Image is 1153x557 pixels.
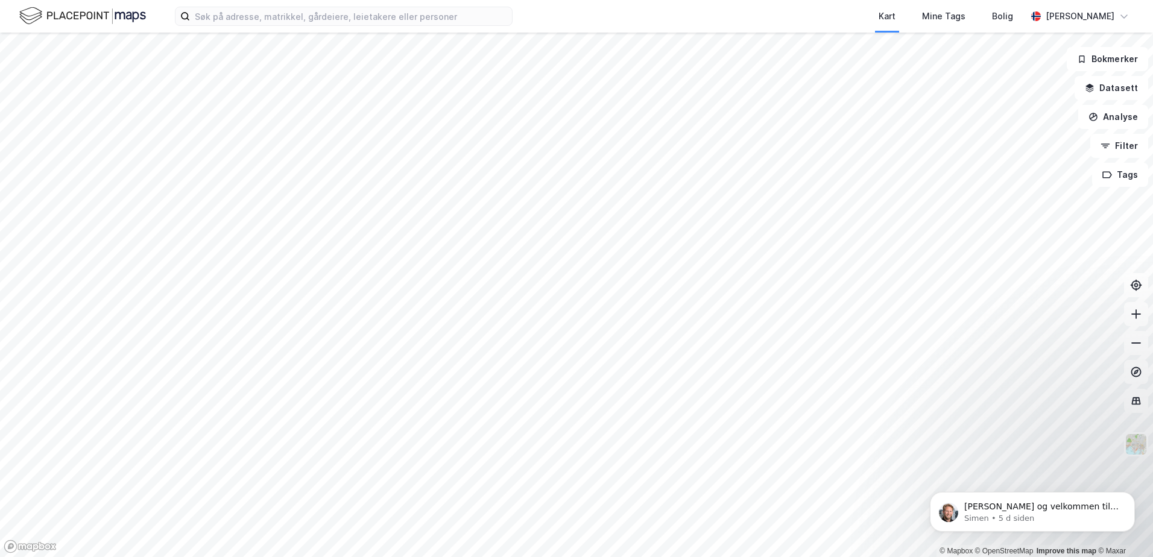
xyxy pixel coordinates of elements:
[1037,547,1096,555] a: Improve this map
[1067,47,1148,71] button: Bokmerker
[1092,163,1148,187] button: Tags
[4,540,57,553] a: Mapbox homepage
[1075,76,1148,100] button: Datasett
[922,9,965,24] div: Mine Tags
[1078,105,1148,129] button: Analyse
[992,9,1013,24] div: Bolig
[190,7,512,25] input: Søk på adresse, matrikkel, gårdeiere, leietakere eller personer
[975,547,1034,555] a: OpenStreetMap
[879,9,896,24] div: Kart
[940,547,973,555] a: Mapbox
[1090,134,1148,158] button: Filter
[1125,433,1148,456] img: Z
[19,5,146,27] img: logo.f888ab2527a4732fd821a326f86c7f29.svg
[912,467,1153,551] iframe: Intercom notifications melding
[1046,9,1114,24] div: [PERSON_NAME]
